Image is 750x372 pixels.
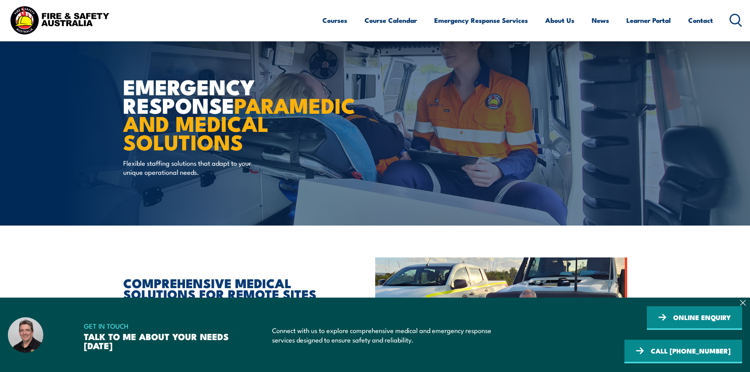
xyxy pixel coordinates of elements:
a: About Us [545,10,574,31]
p: Connect with us to explore comprehensive medical and emergency response services designed to ensu... [272,326,500,344]
p: Flexible staffing solutions that adapt to your unique operational needs. [123,158,267,177]
img: Dave – Fire and Safety Australia [8,317,43,353]
span: GET IN TOUCH [84,320,239,332]
a: News [592,10,609,31]
h2: COMPREHENSIVE MEDICAL SOLUTIONS FOR REMOTE SITES [123,277,339,299]
h1: EMERGENCY RESPONSE [123,77,318,151]
a: Emergency Response Services [434,10,528,31]
a: Course Calendar [365,10,417,31]
strong: PARAMEDIC AND MEDICAL SOLUTIONS [123,88,356,157]
a: Courses [322,10,347,31]
a: Learner Portal [626,10,671,31]
h3: TALK TO ME ABOUT YOUR NEEDS [DATE] [84,332,239,350]
a: CALL [PHONE_NUMBER] [624,340,742,363]
a: ONLINE ENQUIRY [647,306,742,330]
a: Contact [688,10,713,31]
